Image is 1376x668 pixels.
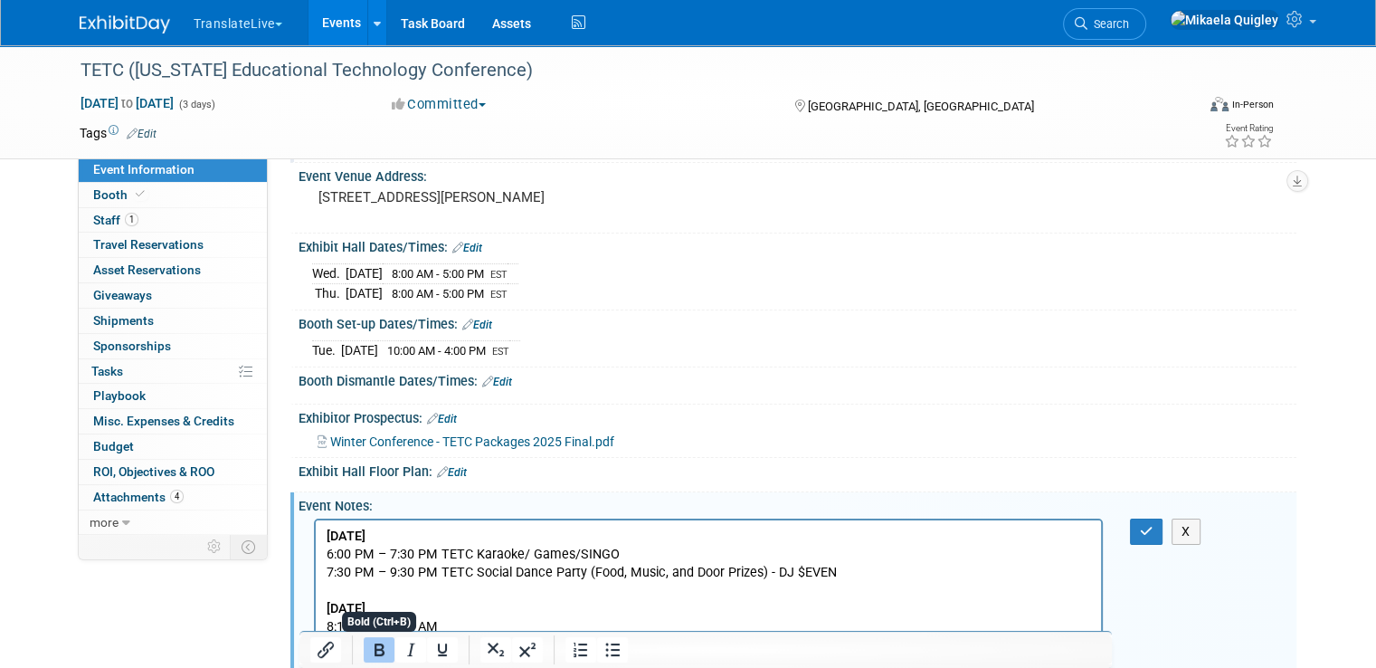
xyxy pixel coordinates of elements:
td: [DATE] [341,341,378,360]
span: [GEOGRAPHIC_DATA], [GEOGRAPHIC_DATA] [808,100,1034,113]
a: Edit [427,413,457,425]
img: ExhibitDay [80,15,170,33]
td: Thu. [312,284,346,303]
a: Edit [437,466,467,479]
span: more [90,515,119,530]
td: [DATE] [346,264,383,284]
span: 8:00 AM - 5:00 PM [392,287,484,301]
button: Bullet list [597,637,628,663]
span: Search [1087,17,1129,31]
span: Attachments [93,490,184,504]
span: Misc. Expenses & Credits [93,414,234,428]
span: [DATE] [DATE] [80,95,175,111]
div: Event Format [1097,94,1274,121]
a: Edit [452,242,482,254]
a: Edit [127,128,157,140]
img: Format-Inperson.png [1210,97,1229,111]
button: Underline [427,637,458,663]
a: ROI, Objectives & ROO [79,460,267,484]
span: Tasks [91,364,123,378]
span: Booth [93,187,148,202]
button: Committed [385,95,493,114]
div: Exhibit Hall Dates/Times: [299,234,1296,257]
a: Shipments [79,309,267,333]
td: Toggle Event Tabs [231,535,268,558]
span: 10:00 AM - 4:00 PM [387,344,486,358]
td: Personalize Event Tab Strip [199,535,231,558]
span: Winter Conference - TETC Packages 2025 Final.pdf [330,434,614,449]
div: TETC ([US_STATE] Educational Technology Conference) [74,54,1172,87]
a: Tasks [79,359,267,384]
div: In-Person [1231,98,1274,111]
a: Asset Reservations [79,258,267,282]
button: Bold [364,637,394,663]
div: Booth Dismantle Dates/Times: [299,367,1296,391]
pre: [STREET_ADDRESS][PERSON_NAME] [318,189,695,205]
a: Budget [79,434,267,459]
a: Giveaways [79,283,267,308]
td: Tags [80,124,157,142]
span: 4 [170,490,184,503]
a: Attachments4 [79,485,267,510]
a: Sponsorships [79,334,267,358]
span: Giveaways [93,288,152,302]
span: Shipments [93,313,154,328]
span: Asset Reservations [93,262,201,277]
a: Booth [79,183,267,207]
span: Staff [93,213,138,227]
span: Travel Reservations [93,237,204,252]
div: Booth Set-up Dates/Times: [299,310,1296,334]
span: ROI, Objectives & ROO [93,464,214,479]
div: Exhibitor Prospectus: [299,405,1296,428]
a: Staff1 [79,208,267,233]
a: Edit [482,376,512,388]
span: 8:00 AM - 5:00 PM [392,267,484,281]
span: Event Information [93,162,195,177]
a: Winter Conference - TETC Packages 2025 Final.pdf [318,434,614,449]
span: Playbook [93,388,146,403]
a: Search [1063,8,1146,40]
td: [DATE] [346,284,383,303]
a: more [79,511,267,535]
button: Insert/edit link [310,637,341,663]
div: Event Venue Address: [299,163,1296,186]
span: EST [492,346,509,358]
a: Playbook [79,384,267,408]
i: Booth reservation complete [136,189,145,199]
span: Budget [93,439,134,453]
span: Sponsorships [93,339,171,353]
a: Travel Reservations [79,233,267,257]
div: Event Rating [1224,124,1273,133]
span: 1 [125,213,138,226]
td: Tue. [312,341,341,360]
div: Event Notes: [299,492,1296,515]
span: EST [490,269,508,281]
button: Subscript [480,637,511,663]
img: Mikaela Quigley [1170,10,1279,30]
div: Exhibit Hall Floor Plan: [299,458,1296,482]
td: Wed. [312,264,346,284]
a: Edit [462,319,492,331]
button: Numbered list [565,637,596,663]
button: Italic [395,637,426,663]
button: Superscript [512,637,543,663]
span: (3 days) [177,99,215,110]
a: Misc. Expenses & Credits [79,409,267,434]
span: EST [490,289,508,301]
button: X [1172,519,1200,545]
a: Event Information [79,157,267,182]
span: to [119,96,136,110]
